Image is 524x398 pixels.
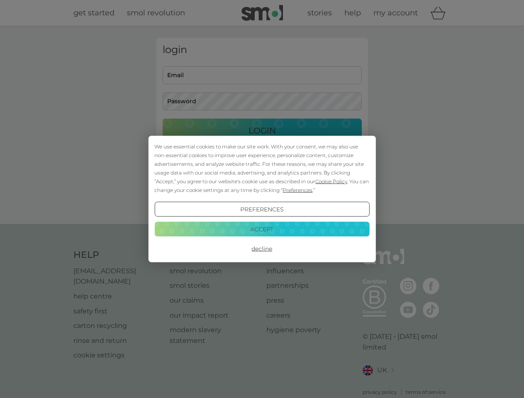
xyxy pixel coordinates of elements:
[154,241,369,256] button: Decline
[154,221,369,236] button: Accept
[283,187,312,193] span: Preferences
[148,136,375,262] div: Cookie Consent Prompt
[154,142,369,194] div: We use essential cookies to make our site work. With your consent, we may also use non-essential ...
[315,178,347,184] span: Cookie Policy
[154,202,369,217] button: Preferences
